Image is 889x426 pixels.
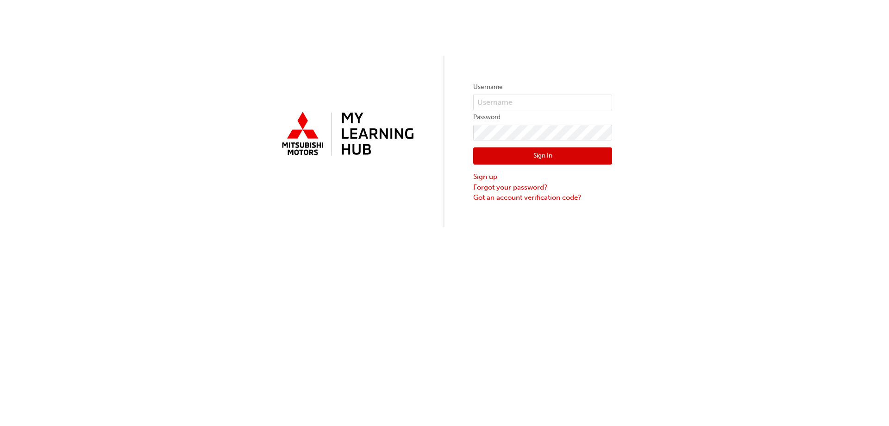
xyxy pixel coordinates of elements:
label: Password [473,112,612,123]
a: Forgot your password? [473,182,612,193]
label: Username [473,82,612,93]
a: Sign up [473,172,612,182]
button: Sign In [473,147,612,165]
input: Username [473,95,612,110]
a: Got an account verification code? [473,192,612,203]
img: mmal [277,108,416,161]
